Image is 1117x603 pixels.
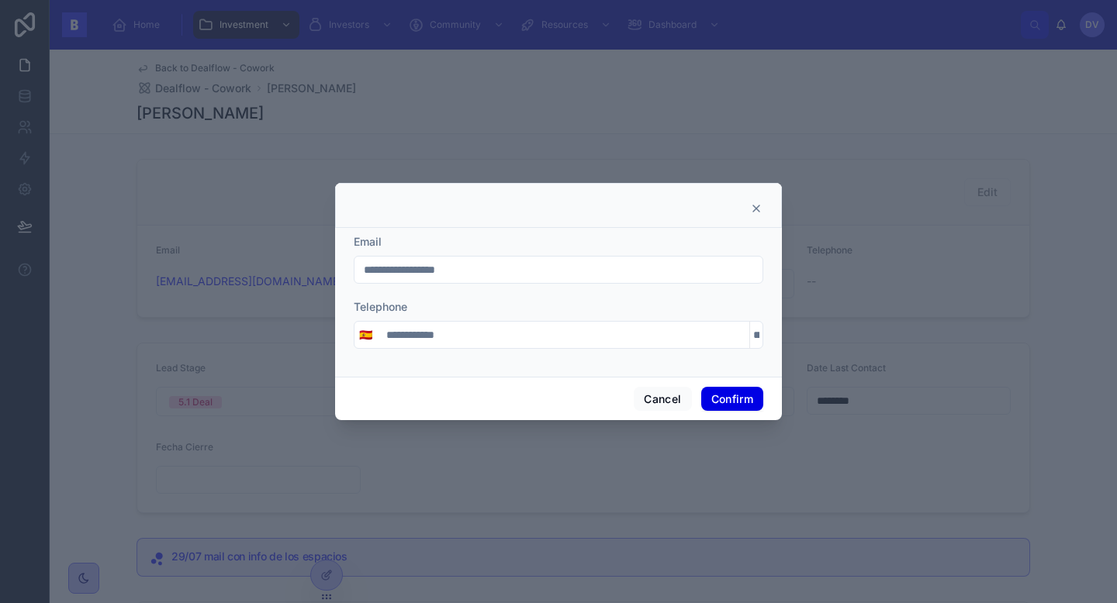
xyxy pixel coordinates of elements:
[354,321,377,349] button: Select Button
[354,235,382,248] span: Email
[634,387,691,412] button: Cancel
[354,300,407,313] span: Telephone
[359,327,372,343] span: 🇪🇸
[701,387,763,412] button: Confirm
